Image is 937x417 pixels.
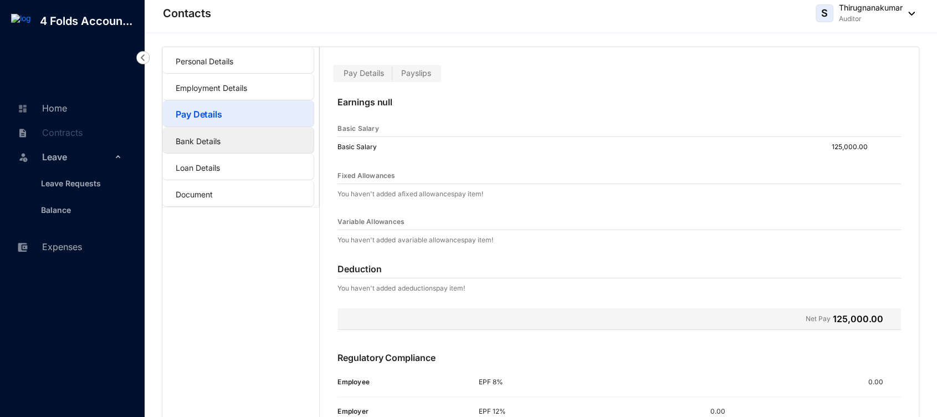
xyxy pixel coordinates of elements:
a: Contracts [14,127,83,138]
a: Home [14,103,67,114]
a: Leave Requests [32,179,101,188]
p: 0.00 [710,406,725,417]
a: Balance [32,205,71,215]
p: Variable Allowances [337,216,405,227]
p: EPF 12% [479,406,602,417]
p: Deduction [337,262,381,276]
img: nav-icon-left.19a07721e4dec06a274f6d07517f07b7.svg [136,51,150,64]
a: Bank Details [176,136,221,146]
p: 0.00 [868,377,901,388]
li: Home [9,95,131,120]
img: log [11,14,31,23]
img: leave-unselected.2934df6273408c3f84d9.svg [18,151,29,162]
span: Pay Details [344,68,384,78]
span: Payslips [401,68,431,78]
p: You haven't added a deductions pay item! [337,283,464,294]
p: Contacts [163,6,211,21]
p: Basic Salary [337,123,378,134]
li: Contracts [9,120,131,144]
p: 4 Folds Accoun... [31,13,141,29]
p: You haven't added a fixed allowances pay item! [337,189,483,200]
a: Employment Details [176,83,247,93]
img: dropdown-black.8e83cc76930a90b1a4fdb6d089b7bf3a.svg [903,12,915,16]
p: 125,000.00 [833,312,883,326]
p: Thirugnanakumar [839,2,903,13]
p: You haven't added a variable allowances pay item! [337,235,493,246]
p: Earnings null [337,95,901,121]
p: Basic Salary [337,141,388,152]
span: S [821,8,828,18]
img: contract-unselected.99e2b2107c0a7dd48938.svg [18,128,28,138]
p: Regulatory Compliance [337,351,901,377]
p: EPF 8% [479,377,602,388]
a: Loan Details [176,163,220,172]
a: Pay Details [176,109,222,120]
a: Personal Details [176,57,233,66]
img: home-unselected.a29eae3204392db15eaf.svg [18,104,28,114]
img: expense-unselected.2edcf0507c847f3e9e96.svg [18,242,28,252]
p: Fixed Allowances [337,170,395,181]
p: 125,000.00 [832,141,877,152]
p: Employer [337,406,478,417]
p: Auditor [839,13,903,24]
p: Employee [337,377,478,388]
li: Expenses [9,234,131,258]
a: Document [176,190,213,199]
p: Net Pay [806,312,831,326]
a: Expenses [14,241,82,252]
span: Leave [42,146,112,168]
